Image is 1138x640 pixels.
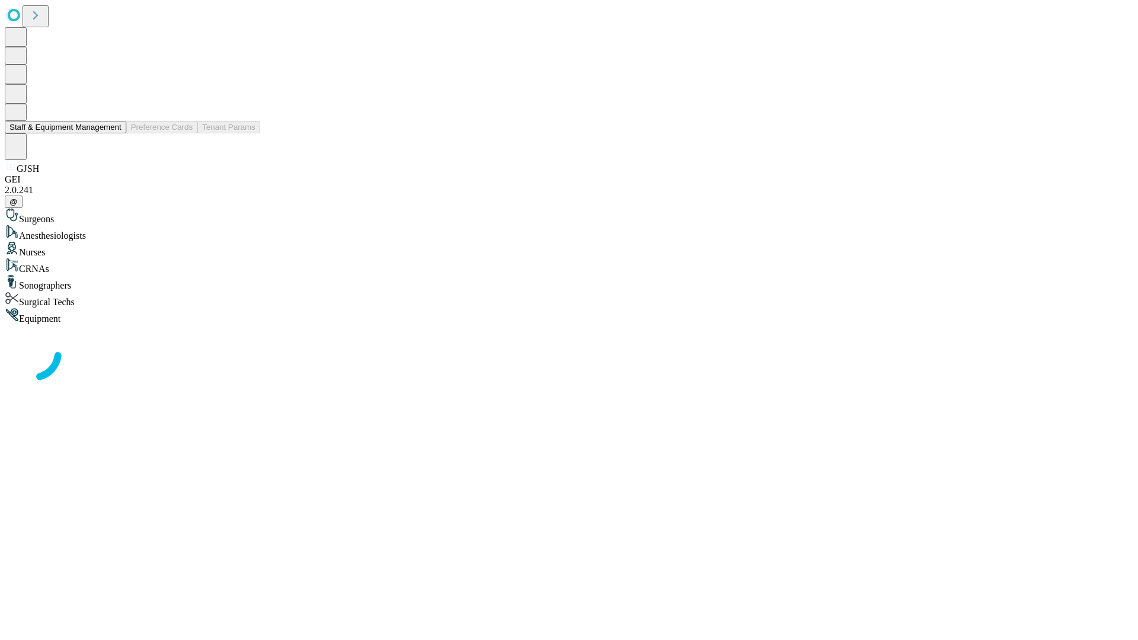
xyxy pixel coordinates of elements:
[126,121,197,133] button: Preference Cards
[5,208,1133,225] div: Surgeons
[5,274,1133,291] div: Sonographers
[5,241,1133,258] div: Nurses
[5,225,1133,241] div: Anesthesiologists
[5,196,23,208] button: @
[197,121,260,133] button: Tenant Params
[17,164,39,174] span: GJSH
[5,185,1133,196] div: 2.0.241
[5,291,1133,308] div: Surgical Techs
[9,197,18,206] span: @
[5,174,1133,185] div: GEI
[5,308,1133,324] div: Equipment
[5,121,126,133] button: Staff & Equipment Management
[5,258,1133,274] div: CRNAs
